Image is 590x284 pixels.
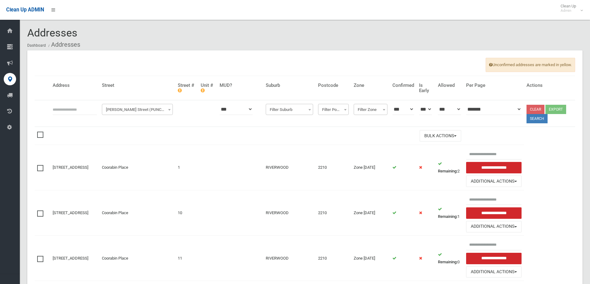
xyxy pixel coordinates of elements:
button: Export [545,105,566,114]
h4: Address [53,83,97,88]
td: Coorabin Place [99,235,175,281]
span: Campbell Street (PUNCHBOWL) [102,104,173,115]
h4: Per Page [466,83,522,88]
h4: Allowed [438,83,461,88]
li: Addresses [47,39,80,50]
td: 11 [175,235,198,281]
a: [STREET_ADDRESS] [53,210,88,215]
td: Coorabin Place [99,145,175,190]
span: Filter Zone [354,104,387,115]
td: RIVERWOOD [263,190,316,236]
td: 1 [435,190,463,236]
td: 1 [175,145,198,190]
h4: Actions [527,83,573,88]
h4: Confirmed [392,83,414,88]
td: Coorabin Place [99,190,175,236]
td: 2 [435,145,463,190]
h4: MUD? [220,83,261,88]
span: Filter Postcode [318,104,349,115]
td: RIVERWOOD [263,145,316,190]
strong: Remaining: [438,260,457,264]
td: RIVERWOOD [263,235,316,281]
button: Additional Actions [466,176,522,187]
td: Zone [DATE] [351,235,390,281]
td: Zone [DATE] [351,190,390,236]
button: Additional Actions [466,221,522,232]
a: Dashboard [27,43,46,48]
td: 2210 [316,145,351,190]
span: Unconfirmed addresses are marked in yellow. [486,58,575,72]
span: Filter Suburb [266,104,313,115]
h4: Unit # [201,83,215,93]
h4: Suburb [266,83,313,88]
button: Search [527,114,548,123]
small: Admin [561,8,576,13]
h4: Zone [354,83,387,88]
td: 2210 [316,190,351,236]
h4: Street [102,83,173,88]
td: 2210 [316,235,351,281]
span: Filter Zone [355,105,386,114]
h4: Street # [178,83,196,93]
a: Clear [527,105,544,114]
button: Bulk Actions [420,130,461,142]
h4: Is Early [419,83,433,93]
strong: Remaining: [438,169,457,173]
h4: Postcode [318,83,349,88]
strong: Remaining: [438,214,457,219]
a: [STREET_ADDRESS] [53,256,88,261]
span: Campbell Street (PUNCHBOWL) [103,105,171,114]
span: Filter Postcode [320,105,347,114]
td: 0 [435,235,463,281]
span: Clean Up [557,4,582,13]
a: [STREET_ADDRESS] [53,165,88,170]
span: Addresses [27,27,77,39]
td: Zone [DATE] [351,145,390,190]
span: Clean Up ADMIN [6,7,44,13]
td: 10 [175,190,198,236]
button: Additional Actions [466,266,522,278]
span: Filter Suburb [267,105,312,114]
